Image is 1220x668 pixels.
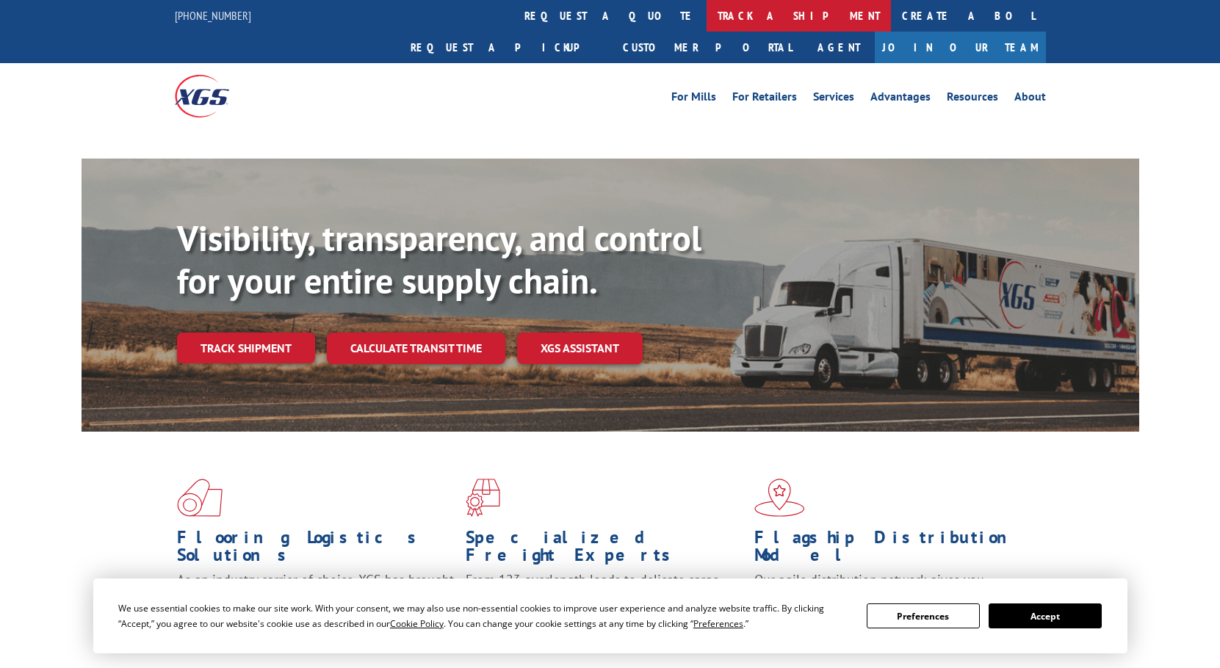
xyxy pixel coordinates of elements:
a: Learn More > [466,637,649,654]
div: Cookie Consent Prompt [93,578,1127,653]
span: Our agile distribution network gives you nationwide inventory management on demand. [754,571,1025,606]
img: xgs-icon-flagship-distribution-model-red [754,479,805,517]
h1: Flooring Logistics Solutions [177,529,455,571]
a: For Retailers [732,91,797,107]
a: Resources [947,91,998,107]
a: Join Our Team [875,32,1046,63]
a: Agent [803,32,875,63]
button: Accept [989,603,1102,628]
a: Learn More > [177,637,360,654]
span: As an industry carrier of choice, XGS has brought innovation and dedication to flooring logistics... [177,571,454,623]
span: Preferences [693,617,743,630]
a: Track shipment [177,333,315,363]
a: Calculate transit time [327,333,505,364]
h1: Specialized Freight Experts [466,529,743,571]
a: Advantages [870,91,931,107]
a: [PHONE_NUMBER] [175,8,251,23]
a: About [1014,91,1046,107]
button: Preferences [867,603,980,628]
div: We use essential cookies to make our site work. With your consent, we may also use non-essential ... [118,600,849,631]
a: Customer Portal [612,32,803,63]
a: XGS ASSISTANT [517,333,643,364]
span: Cookie Policy [390,617,444,630]
h1: Flagship Distribution Model [754,529,1032,571]
a: Services [813,91,854,107]
p: From 123 overlength loads to delicate cargo, our experienced staff knows the best way to move you... [466,571,743,636]
a: Request a pickup [400,32,612,63]
img: xgs-icon-total-supply-chain-intelligence-red [177,479,223,517]
img: xgs-icon-focused-on-flooring-red [466,479,500,517]
a: For Mills [671,91,716,107]
b: Visibility, transparency, and control for your entire supply chain. [177,215,701,303]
